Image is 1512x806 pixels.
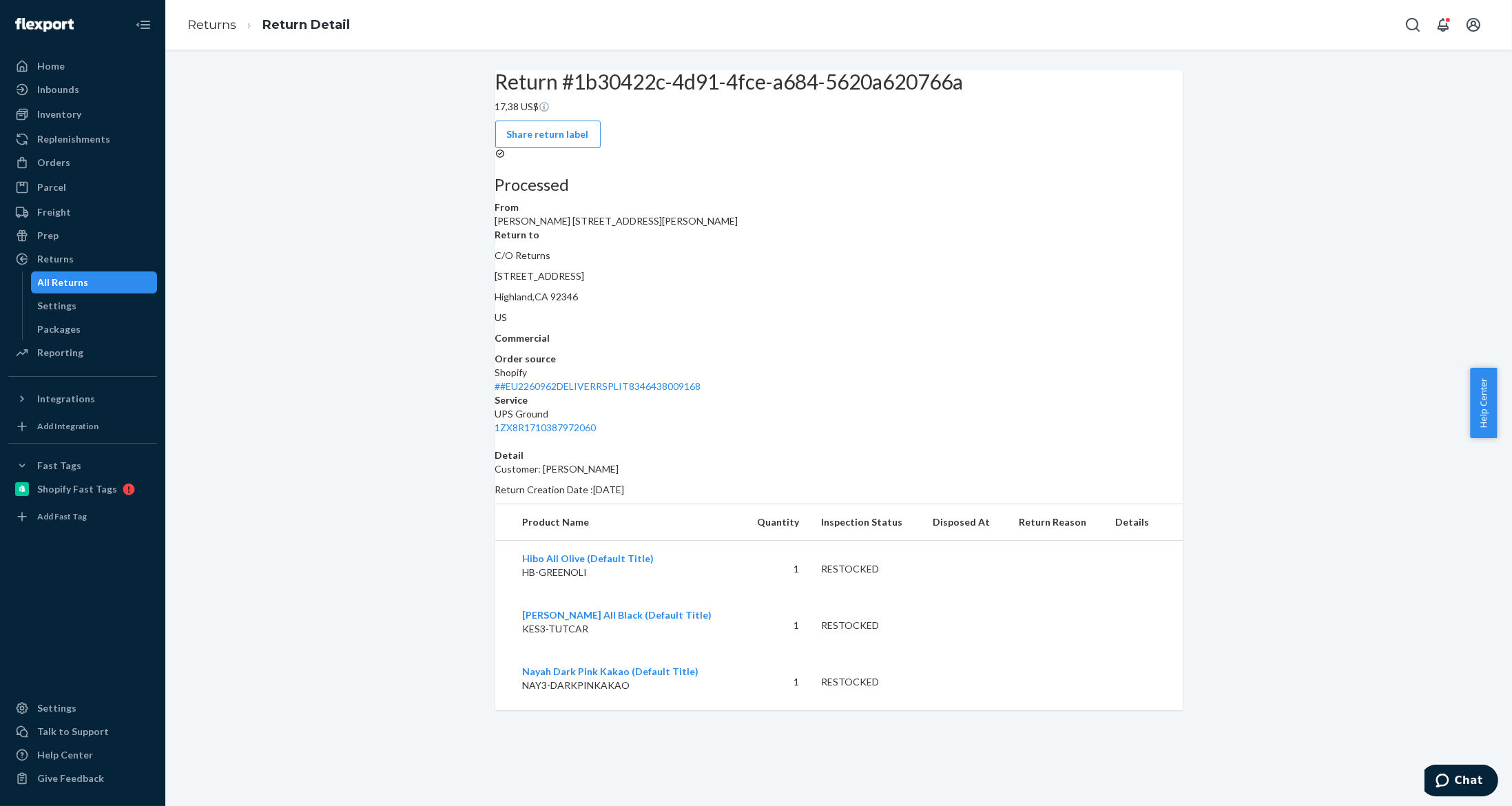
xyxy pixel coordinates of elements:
[8,478,157,500] a: Shopify Fast Tags
[8,506,157,528] a: Add Fast Tag
[8,697,157,719] a: Settings
[37,459,81,473] div: Fast Tags
[1470,368,1497,438] button: Help Center
[495,408,549,420] span: UPS Ground
[8,248,157,270] a: Returns
[8,201,157,223] a: Freight
[495,121,601,148] button: Share return label
[523,665,699,677] a: Nayah Dark Pink Kakao (Default Title)
[8,342,157,364] a: Reporting
[1008,504,1104,541] th: Return Reason
[741,541,810,598] td: 1
[37,132,110,146] div: Replenishments
[38,276,89,289] div: All Returns
[495,393,1183,407] dt: Service
[37,701,76,715] div: Settings
[38,299,77,313] div: Settings
[8,767,157,789] button: Give Feedback
[8,415,157,437] a: Add Integration
[8,225,157,247] a: Prep
[495,366,1183,393] div: Shopify
[8,152,157,174] a: Orders
[821,675,911,689] div: RESTOCKED
[8,103,157,125] a: Inventory
[31,271,158,293] a: All Returns
[495,422,597,433] a: 1ZX8R1710387972060
[37,205,71,219] div: Freight
[37,510,87,522] div: Add Fast Tag
[523,622,731,636] p: KES3-TUTCAR
[8,79,157,101] a: Inbounds
[523,679,731,692] p: NAY3-DARKPINKAKAO
[37,346,83,360] div: Reporting
[810,504,922,541] th: Inspection Status
[8,176,157,198] a: Parcel
[37,420,99,432] div: Add Integration
[495,380,701,392] a: ##EU2260962DELIVERRSPLIT8346438009168
[37,252,74,266] div: Returns
[15,18,74,32] img: Flexport logo
[37,180,66,194] div: Parcel
[495,100,1183,114] p: 17,38 US$
[8,388,157,410] button: Integrations
[495,504,742,541] th: Product Name
[1429,11,1457,39] button: Open notifications
[8,721,157,743] button: Talk to Support
[495,448,1183,462] dt: Detail
[130,11,157,39] button: Close Navigation
[741,654,810,710] td: 1
[37,59,65,73] div: Home
[495,215,738,227] span: [PERSON_NAME] [STREET_ADDRESS][PERSON_NAME]
[37,107,81,121] div: Inventory
[821,562,911,576] div: RESTOCKED
[8,744,157,766] a: Help Center
[495,311,1183,324] p: US
[31,295,158,317] a: Settings
[495,462,1183,476] p: Customer: [PERSON_NAME]
[495,352,1183,366] dt: Order source
[38,322,81,336] div: Packages
[1425,765,1498,799] iframe: Abre un widget desde donde se puede chatear con uno de los agentes
[176,5,361,45] ol: breadcrumbs
[37,482,117,496] div: Shopify Fast Tags
[262,17,350,32] a: Return Detail
[523,566,731,579] p: HB-GREENOLI
[495,176,1183,194] h3: Processed
[37,156,70,169] div: Orders
[523,609,712,621] a: [PERSON_NAME] All Black (Default Title)
[495,290,1183,304] p: Highland , CA 92346
[8,455,157,477] button: Fast Tags
[495,249,1183,262] p: C/O Returns
[1104,504,1182,541] th: Details
[495,332,550,344] strong: Commercial
[37,772,104,785] div: Give Feedback
[523,552,654,564] a: Hibo All Olive (Default Title)
[1399,11,1427,39] button: Open Search Box
[37,392,95,406] div: Integrations
[495,483,1183,497] p: Return Creation Date : [DATE]
[1460,11,1487,39] button: Open account menu
[37,748,93,762] div: Help Center
[8,128,157,150] a: Replenishments
[37,229,59,242] div: Prep
[187,17,236,32] a: Returns
[31,318,158,340] a: Packages
[495,228,1183,242] dt: Return to
[922,504,1007,541] th: Disposed At
[741,597,810,654] td: 1
[37,83,79,96] div: Inbounds
[495,70,1183,93] h2: Return #1b30422c-4d91-4fce-a684-5620a620766a
[741,504,810,541] th: Quantity
[37,725,109,738] div: Talk to Support
[8,55,157,77] a: Home
[495,200,1183,214] dt: From
[495,269,1183,283] p: [STREET_ADDRESS]
[821,619,911,632] div: RESTOCKED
